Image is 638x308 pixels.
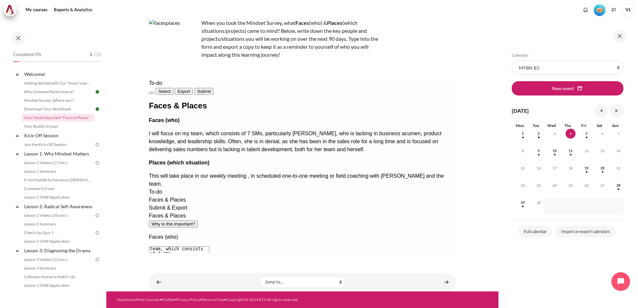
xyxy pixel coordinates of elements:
[5,5,15,15] img: Architeck
[22,185,94,193] a: Crossword Craze
[518,226,552,238] a: Full calendar
[22,220,94,228] a: Lesson 2 Summary
[512,53,623,58] h5: Calendar
[22,273,94,281] a: Collusion Scenario Match-Up
[440,276,453,288] a: Your Buddy Group! ►
[512,107,529,115] h4: [DATE]
[94,106,100,112] img: Done
[518,201,528,205] a: Monday, 29 September events
[534,146,544,156] span: 9
[518,146,528,156] span: 8
[597,163,607,173] span: 20
[594,4,605,16] img: Level #1
[613,146,623,156] span: 14
[613,129,623,139] span: 7
[550,149,560,153] a: Wednesday, 10 September events
[152,276,165,288] a: ◄ Download Your Workbook
[202,297,224,302] a: Terms of Use
[298,20,309,26] strong: aces
[23,131,94,140] a: Kick-Off Session
[149,19,199,68] img: facesplaces
[23,149,94,158] a: Lesson 1: Why Mindset Matters
[566,129,576,139] span: 4
[176,297,200,302] a: Privacy Policy
[621,3,635,17] span: VL
[564,123,571,128] span: Thu
[560,129,576,146] td: Today
[149,19,381,59] p: When you took the Mindset Survey, what (who) & (which situations/projects) came to mind? Below, w...
[94,230,100,236] img: To do
[22,122,94,130] a: Your Buddy Group!
[609,5,619,15] button: Languages
[597,129,607,139] span: 6
[566,163,576,173] span: 18
[566,180,576,190] span: 25
[581,5,590,15] div: Show notification window with no new notifications
[149,79,456,253] iframe: Your Most Important "Faces & Places"
[582,129,591,139] span: 5
[550,163,560,173] span: 17
[139,297,159,302] a: My Courses
[22,281,94,289] a: Lesson 3 STAR Application
[533,123,539,128] span: Tue
[582,146,591,156] span: 12
[22,237,94,245] a: Lesson 2 STAR Application
[22,212,94,219] a: Lesson 2 Videos (20 min.)
[534,149,544,153] a: Tuesday, 9 September events
[22,167,94,175] a: Lesson 1 Summary
[518,198,528,208] span: 29
[597,166,607,170] a: Saturday, 20 September events
[94,213,100,218] img: To do
[582,163,591,173] span: 19
[512,53,623,239] section: Blocks
[22,159,94,167] a: Lesson 1 Videos (17 min.)
[22,256,94,264] a: Lesson 3 Videos (13 min.)
[94,142,100,148] img: To do
[13,51,41,58] span: Completed 8%
[90,51,92,58] span: 2
[534,132,544,136] a: Tuesday, 2 September events
[22,193,94,201] a: Lesson 1 STAR Application
[94,160,100,166] img: To do
[552,85,574,92] span: New event
[518,180,528,190] span: 22
[597,146,607,156] span: 13
[23,3,50,17] a: My courses
[14,132,21,139] span: Collapse
[613,163,623,173] span: 21
[22,105,94,113] a: Download Your Workbook
[94,89,100,95] img: Done
[162,297,173,302] a: Profile
[550,180,560,190] span: 24
[94,257,100,263] img: To do
[582,166,591,170] a: Friday, 19 September events
[534,198,544,208] span: 30
[22,141,94,149] a: Join the Kick-Off Session
[566,146,576,156] span: 11
[547,123,556,128] span: Wed
[227,297,298,302] a: Copyright © 2024 BTS All rights reserved
[550,129,560,139] span: 3
[516,123,524,128] span: Mon
[13,61,20,62] div: 8%
[566,149,576,153] a: Thursday, 11 September events
[581,123,586,128] span: Fri
[3,3,20,17] a: Architeck Architeck
[582,132,591,136] a: Friday, 5 September events
[117,297,320,303] div: • • • • •
[22,79,94,87] a: Getting Started with Our 'Smart-Learning' Platform
[14,151,21,157] span: Collapse
[22,176,94,184] a: From Huddle to Harmony ([PERSON_NAME]'s Story)
[612,123,619,128] span: Sun
[22,96,94,104] a: Mindset Survey: Where am I?
[518,132,528,136] a: Monday, 1 September events
[23,246,94,255] a: Lesson 3: Diagnosing the Drama
[22,264,94,272] a: Lesson 3 Summary
[550,146,560,156] span: 10
[597,123,602,128] span: Sat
